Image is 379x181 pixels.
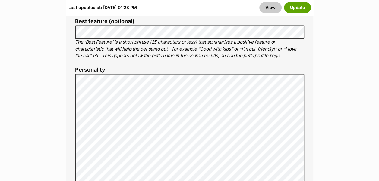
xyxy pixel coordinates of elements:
button: Update [284,2,311,13]
label: Personality [75,67,304,73]
p: The ‘Best Feature’ is a short phrase (25 characters or less) that summarises a positive feature o... [75,39,304,59]
div: Last updated at: [DATE] 01:28 PM [68,2,137,13]
a: View [259,2,282,13]
label: Best feature (optional) [75,18,304,25]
